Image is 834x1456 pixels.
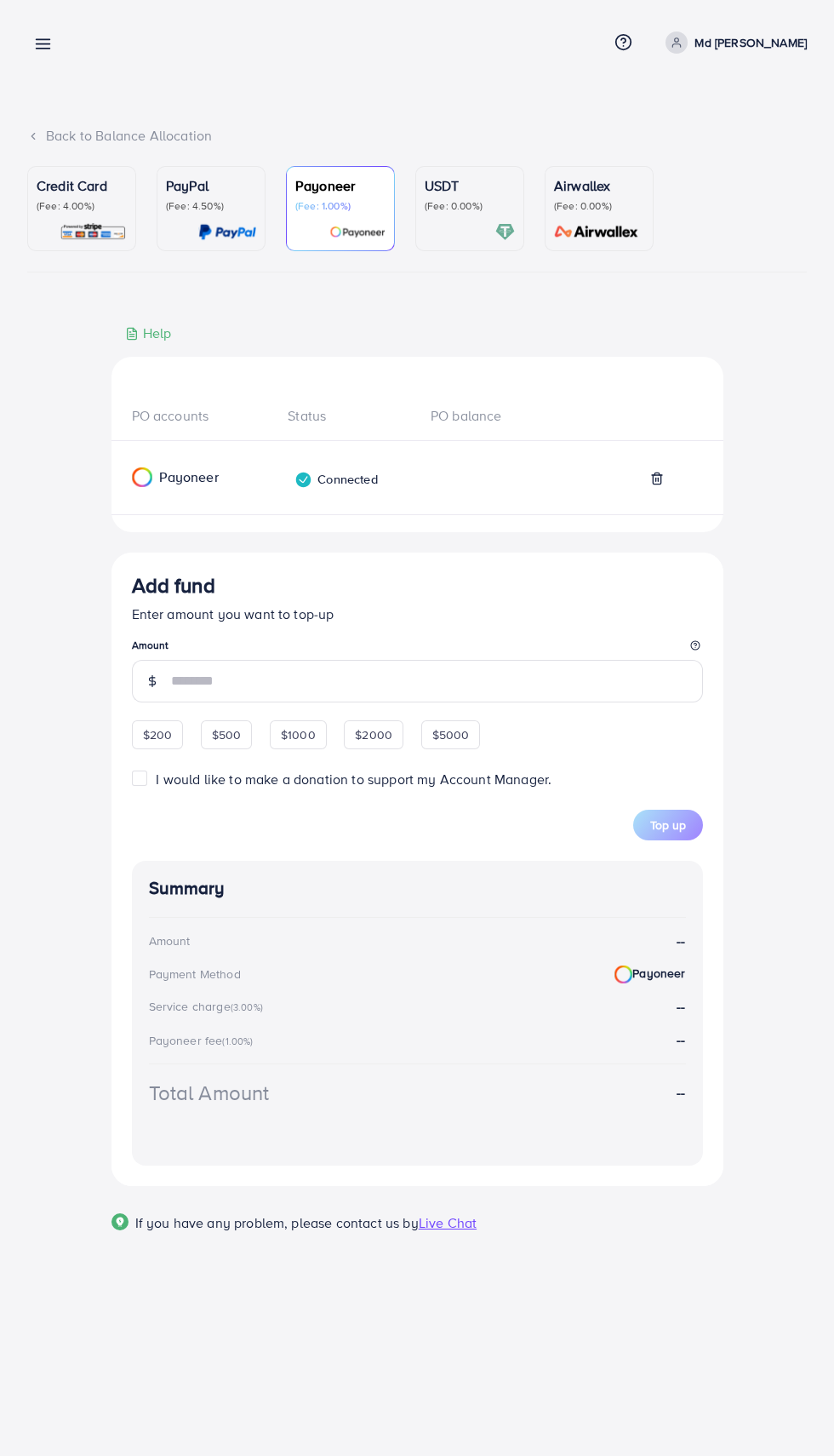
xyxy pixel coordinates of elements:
small: (1.00%) [222,1035,253,1048]
div: PO balance [417,406,560,426]
p: Credit Card [37,175,127,196]
strong: Payoneer [614,965,685,983]
img: card [495,222,515,242]
span: Top up [650,817,686,834]
p: Airwallex [554,175,644,196]
legend: Amount [132,638,703,659]
img: card [60,222,127,242]
div: Payoneer fee [149,1032,259,1049]
div: Total Amount [149,1078,270,1108]
div: Service charge [149,998,268,1015]
h3: Add fund [132,573,215,598]
span: I would like to make a donation to support my Account Manager. [156,770,551,788]
div: Connected [294,471,377,489]
h4: Summary [149,878,686,899]
p: PayPal [166,175,256,196]
div: Help [125,324,172,343]
div: Payment Method [149,966,241,983]
strong: -- [677,997,685,1016]
div: Status [274,406,417,426]
a: Md [PERSON_NAME] [659,32,807,54]
img: verified [294,471,312,489]
p: (Fee: 0.00%) [425,199,515,213]
button: Top up [633,810,703,840]
img: Payoneer [614,966,632,983]
small: (3.00%) [231,1000,263,1014]
span: $200 [143,726,173,743]
img: Payoneer [132,467,152,488]
span: Live Chat [419,1213,477,1232]
div: PO accounts [132,406,275,426]
p: USDT [425,175,515,196]
p: (Fee: 4.00%) [37,199,127,213]
div: Back to Balance Allocation [27,126,807,146]
iframe: Chat [762,1379,821,1443]
img: card [549,222,644,242]
p: (Fee: 0.00%) [554,199,644,213]
img: card [198,222,256,242]
span: $2000 [355,726,392,743]
strong: -- [677,931,685,951]
strong: -- [677,1030,685,1049]
span: If you have any problem, please contact us by [135,1213,419,1232]
div: Amount [149,932,191,949]
p: Md [PERSON_NAME] [694,32,807,53]
img: card [329,222,386,242]
p: (Fee: 4.50%) [166,199,256,213]
p: (Fee: 1.00%) [295,199,386,213]
span: $5000 [432,726,470,743]
span: $1000 [281,726,316,743]
div: Payoneer [111,467,244,488]
p: Enter amount you want to top-up [132,604,703,624]
span: $500 [212,726,242,743]
img: Popup guide [111,1213,129,1230]
p: Payoneer [295,175,386,196]
strong: -- [677,1083,685,1103]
